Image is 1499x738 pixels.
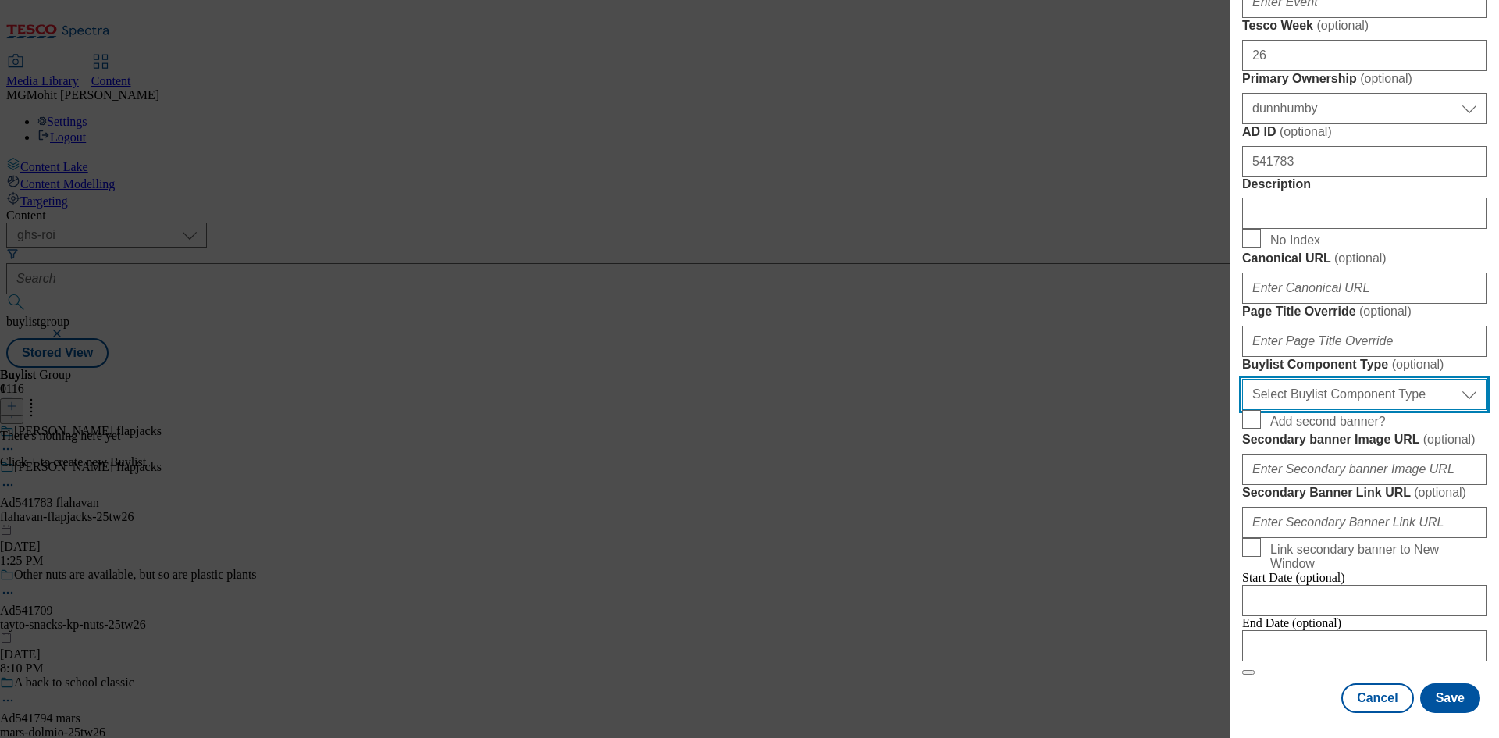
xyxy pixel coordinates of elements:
[1242,177,1487,191] label: Description
[1242,251,1487,266] label: Canonical URL
[1420,683,1480,713] button: Save
[1242,304,1487,319] label: Page Title Override
[1423,433,1476,446] span: ( optional )
[1242,198,1487,229] input: Enter Description
[1242,571,1345,584] span: Start Date (optional)
[1242,432,1487,447] label: Secondary banner Image URL
[1242,630,1487,661] input: Enter Date
[1242,357,1487,373] label: Buylist Component Type
[1242,40,1487,71] input: Enter Tesco Week
[1242,616,1341,629] span: End Date (optional)
[1414,486,1466,499] span: ( optional )
[1242,71,1487,87] label: Primary Ownership
[1341,683,1413,713] button: Cancel
[1270,415,1386,429] span: Add second banner?
[1392,358,1444,371] span: ( optional )
[1242,18,1487,34] label: Tesco Week
[1270,234,1320,248] span: No Index
[1242,507,1487,538] input: Enter Secondary Banner Link URL
[1242,485,1487,501] label: Secondary Banner Link URL
[1242,273,1487,304] input: Enter Canonical URL
[1316,19,1369,32] span: ( optional )
[1242,326,1487,357] input: Enter Page Title Override
[1334,251,1387,265] span: ( optional )
[1270,543,1480,571] span: Link secondary banner to New Window
[1242,124,1487,140] label: AD ID
[1360,72,1412,85] span: ( optional )
[1242,146,1487,177] input: Enter AD ID
[1280,125,1332,138] span: ( optional )
[1359,305,1412,318] span: ( optional )
[1242,585,1487,616] input: Enter Date
[1242,454,1487,485] input: Enter Secondary banner Image URL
